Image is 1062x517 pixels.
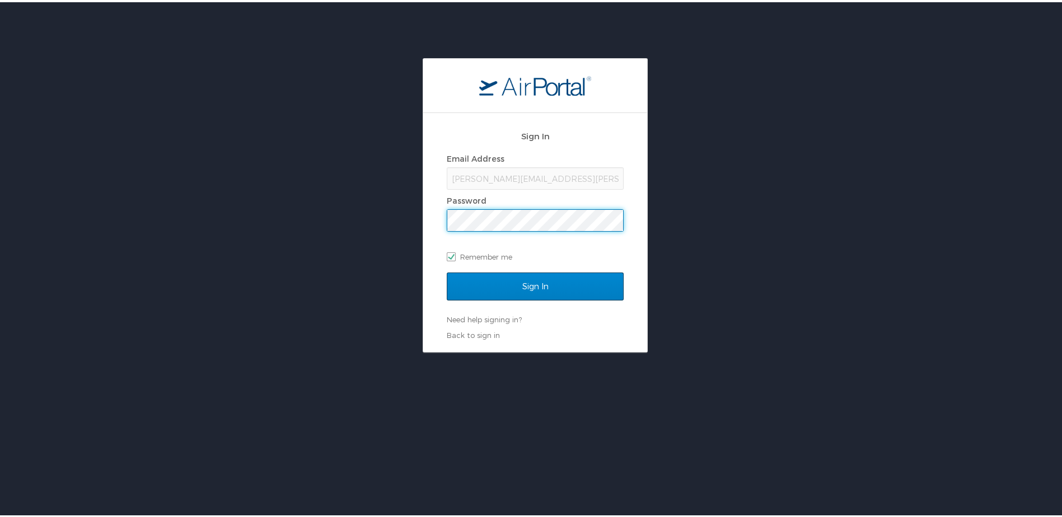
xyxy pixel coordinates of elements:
img: logo [479,73,591,93]
label: Password [447,194,486,203]
a: Need help signing in? [447,313,522,322]
a: Back to sign in [447,328,500,337]
label: Remember me [447,246,624,263]
label: Email Address [447,152,504,161]
input: Sign In [447,270,624,298]
h2: Sign In [447,128,624,140]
